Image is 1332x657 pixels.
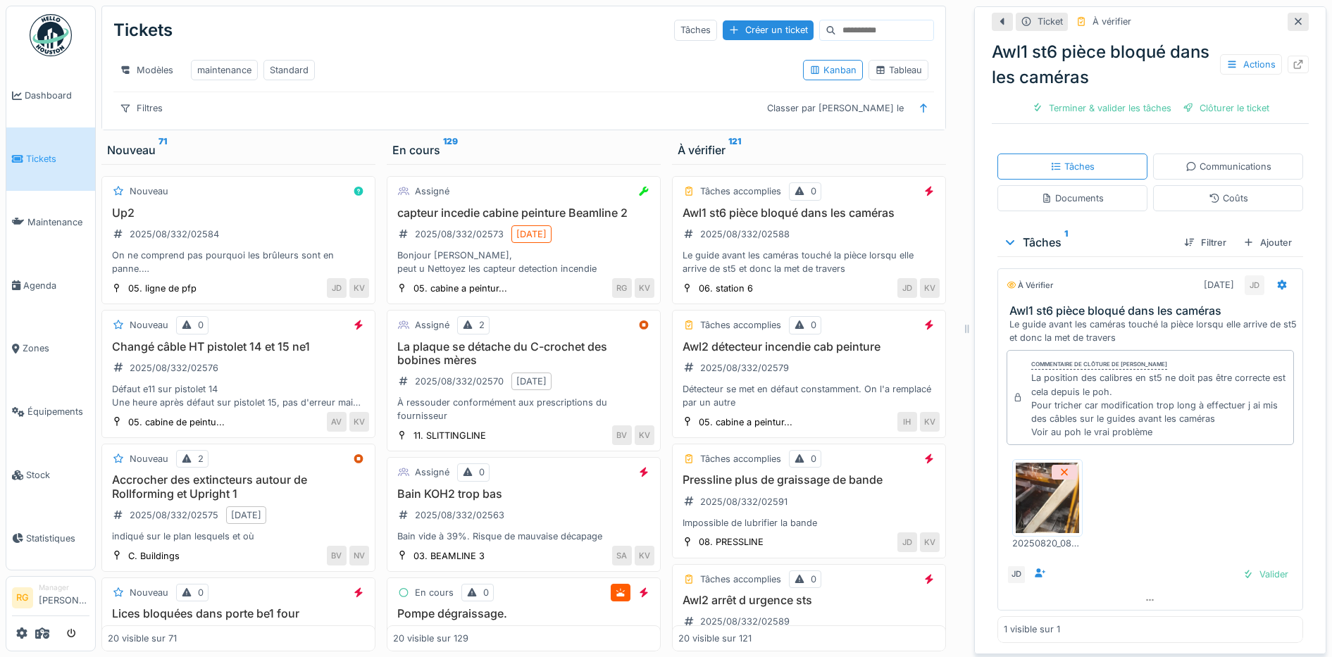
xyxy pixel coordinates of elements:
div: 2025/08/332/02575 [130,508,218,522]
div: 2 [479,318,485,332]
div: JD [1245,275,1264,295]
div: AV [327,412,347,432]
div: Nouveau [130,184,168,198]
div: [DATE] [1204,278,1234,292]
div: Créer un ticket [723,20,814,39]
div: 0 [811,572,816,586]
a: Statistiques [6,506,95,570]
div: Documents [1041,192,1104,205]
div: 05. cabine de peintu... [128,415,225,429]
div: 20250820_085130.jpg [1012,537,1083,550]
div: À vérifier [1007,280,1053,292]
div: En cours [392,142,655,158]
sup: 129 [443,142,458,158]
div: C. Buildings [128,549,180,563]
div: 0 [198,586,204,599]
h3: Changé câble HT pistolet 14 et 15 ne1 [108,340,369,353]
div: Terminer & valider les tâches [1026,99,1177,118]
div: [DATE] [516,375,547,388]
div: Awl1 st6 pièce bloqué dans les caméras [992,39,1309,90]
div: Nouveau [107,142,370,158]
img: 34jbfmfywn3t729hw14ktx87vx12 [1016,463,1079,533]
div: BV [612,425,632,445]
li: [PERSON_NAME] [39,582,89,613]
div: 0 [811,184,816,198]
div: Classer par [PERSON_NAME] le [761,98,910,118]
div: maintenance [197,63,251,77]
div: 2025/08/332/02588 [700,227,790,241]
div: KV [635,425,654,445]
img: Badge_color-CXgf-gQk.svg [30,14,72,56]
span: Maintenance [27,215,89,229]
sup: 121 [728,142,741,158]
div: 05. ligne de pfp [128,282,197,295]
div: 2025/08/332/02573 [415,227,504,241]
div: 06. station 6 [699,282,753,295]
div: KV [635,278,654,298]
div: Kanban [809,63,857,77]
h3: Lices bloquées dans porte be1 four [108,607,369,620]
div: Commentaire de clôture de [PERSON_NAME] [1031,360,1167,370]
sup: 71 [158,142,167,158]
span: Équipements [27,405,89,418]
sup: 1 [1064,234,1068,251]
div: Assigné [415,184,449,198]
div: Le guide avant les caméras touché la pièce lorsqu elle arrive de st5 et donc la met de travers [678,249,940,275]
div: Le guide avant les caméras touché la pièce lorsqu elle arrive de st5 et donc la met de travers [1009,318,1297,344]
div: 0 [811,318,816,332]
h3: capteur incedie cabine peinture Beamline 2 [393,206,654,220]
div: 20 visible sur 121 [678,632,752,645]
div: Nouveau [130,318,168,332]
div: KV [920,412,940,432]
a: Tickets [6,127,95,191]
div: [DATE] [231,508,261,522]
div: 2025/08/332/02589 [700,615,790,628]
h3: Awl1 st6 pièce bloqué dans les caméras [678,206,940,220]
div: 2025/08/332/02584 [130,227,219,241]
div: Impossible de lubrifier la bande [678,516,940,530]
div: JD [897,532,917,552]
a: Agenda [6,254,95,317]
div: Clôturer le ticket [1177,99,1275,118]
div: Assigné [415,465,449,479]
div: Tickets [113,12,173,49]
div: KV [349,412,369,432]
div: Tâches accomplies [700,318,781,332]
h3: Accrocher des extincteurs autour de Rollforming et Upright 1 [108,473,369,500]
span: Zones [23,342,89,355]
a: Équipements [6,380,95,444]
div: 1 visible sur 1 [1004,622,1060,636]
div: Communications [1185,160,1271,173]
div: Nouveau [130,586,168,599]
div: indiqué sur le plan lesquels et où [108,530,369,543]
div: KV [635,546,654,565]
span: Statistiques [26,532,89,545]
div: KV [349,278,369,298]
div: 2 [198,452,204,465]
h3: Awl2 arrêt d urgence sts [678,594,940,607]
a: RG Manager[PERSON_NAME] [12,582,89,616]
div: NV [349,546,369,565]
a: Maintenance [6,191,95,254]
div: BV [327,546,347,565]
div: Filtres [113,98,169,118]
h3: Up2 [108,206,369,220]
div: KV [920,532,940,552]
div: En cours [415,586,454,599]
div: 2025/08/332/02591 [700,495,788,508]
div: 2025/08/332/02579 [700,361,789,375]
div: Tâches accomplies [700,184,781,198]
div: RG [612,278,632,298]
div: Nouveau [130,452,168,465]
div: Ticket [1038,15,1063,28]
div: Bonjour [PERSON_NAME], peut u Nettoyez les capteur detection incendie [393,249,654,275]
div: 0 [483,586,489,599]
div: 08. PRESSLINE [699,535,764,549]
div: 20 visible sur 71 [108,632,177,645]
div: Tâches accomplies [700,572,781,586]
div: Tâches accomplies [700,452,781,465]
div: À vérifier [1093,15,1131,28]
div: 2025/08/332/02563 [415,508,504,522]
div: Tableau [875,63,922,77]
h3: La plaque se détache du C-crochet des bobines mères [393,340,654,367]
